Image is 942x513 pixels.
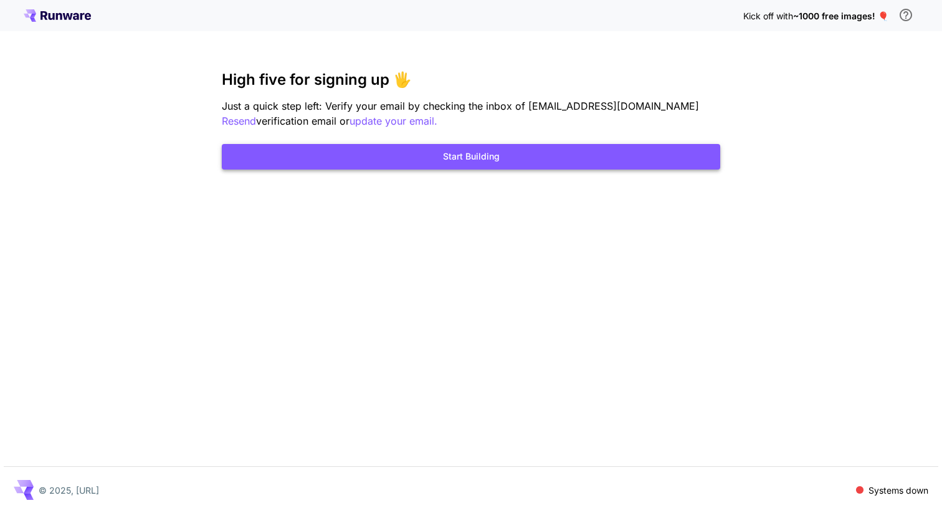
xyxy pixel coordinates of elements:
span: Just a quick step left: Verify your email by checking the inbox of [EMAIL_ADDRESS][DOMAIN_NAME] [222,100,699,112]
span: ~1000 free images! 🎈 [793,11,888,21]
button: In order to qualify for free credit, you need to sign up with a business email address and click ... [893,2,918,27]
p: © 2025, [URL] [39,484,99,497]
button: Start Building [222,144,720,170]
button: update your email. [350,113,437,129]
span: verification email or [256,115,350,127]
span: Kick off with [743,11,793,21]
h3: High five for signing up 🖐️ [222,71,720,89]
button: Resend [222,113,256,129]
p: Systems down [868,484,928,497]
